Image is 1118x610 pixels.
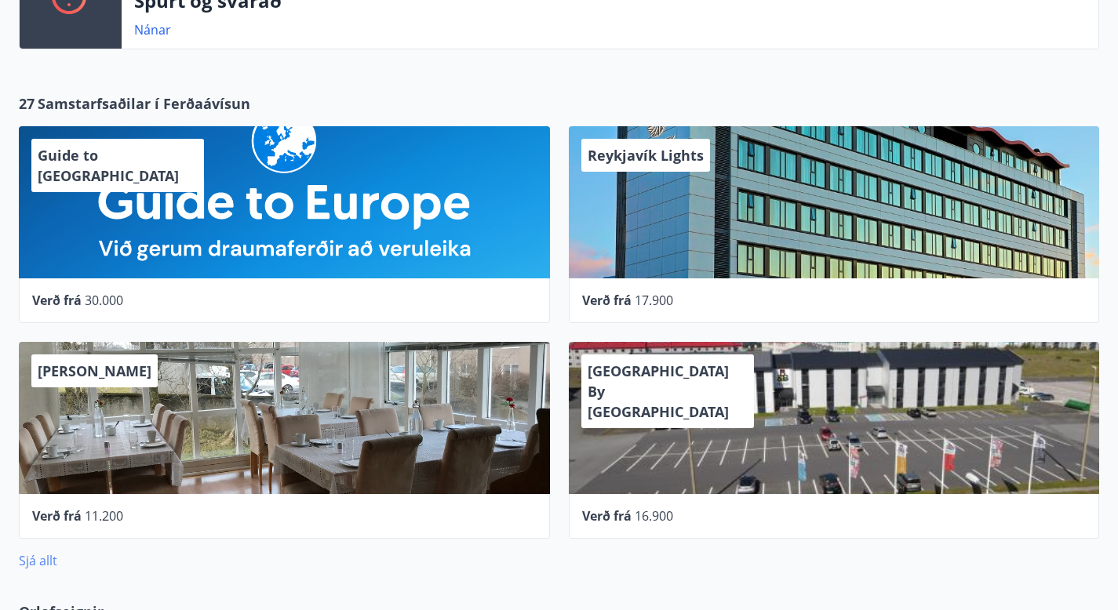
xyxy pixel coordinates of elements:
span: 17.900 [635,292,673,309]
span: Reykjavík Lights [588,146,704,165]
span: 30.000 [85,292,123,309]
span: Verð frá [32,507,82,525]
span: [GEOGRAPHIC_DATA] By [GEOGRAPHIC_DATA] [588,361,729,421]
span: 16.900 [635,507,673,525]
a: Sjá allt [19,552,57,569]
span: Verð frá [32,292,82,309]
span: Samstarfsaðilar í Ferðaávísun [38,93,250,114]
span: Verð frá [582,507,632,525]
span: 27 [19,93,35,114]
span: 11.200 [85,507,123,525]
span: [PERSON_NAME] [38,361,151,380]
span: Verð frá [582,292,632,309]
a: Nánar [134,21,171,38]
span: Guide to [GEOGRAPHIC_DATA] [38,146,179,185]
